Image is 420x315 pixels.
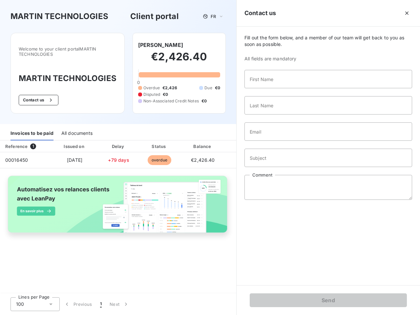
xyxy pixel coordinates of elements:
div: Invoices to be paid [10,127,53,140]
span: 00016450 [5,157,28,163]
img: banner [3,172,234,242]
span: FR [211,14,216,19]
h3: Client portal [130,10,179,22]
span: Disputed [143,92,160,97]
span: 1 [100,301,102,307]
input: placeholder [244,122,412,141]
button: Contact us [19,95,58,105]
span: €0 [215,85,220,91]
div: Status [140,143,179,150]
span: €0 [163,92,168,97]
span: +79 days [108,157,129,163]
h2: €2,426.40 [138,50,220,70]
button: Previous [60,297,96,311]
span: €2,426 [162,85,177,91]
input: placeholder [244,70,412,88]
div: PDF [227,143,260,150]
h3: MARTIN TECHNOLOGIES [10,10,108,22]
span: Overdue [143,85,160,91]
span: Fill out the form below, and a member of our team will get back to you as soon as possible. [244,34,412,48]
span: All fields are mandatory [244,55,412,62]
span: Welcome to your client portal MARTIN TECHNOLOGIES [19,46,116,57]
h6: [PERSON_NAME] [138,41,183,49]
span: Non-Associated Credit Notes [143,98,199,104]
span: 0 [137,80,140,85]
div: Issued on [52,143,97,150]
button: Next [106,297,133,311]
span: overdue [148,155,171,165]
button: Send [250,293,407,307]
input: placeholder [244,96,412,115]
span: 1 [30,143,36,149]
h5: Contact us [244,9,276,18]
button: 1 [96,297,106,311]
input: placeholder [244,149,412,167]
h3: MARTIN TECHNOLOGIES [19,73,116,84]
div: All documents [61,127,93,140]
span: €0 [201,98,207,104]
span: Due [204,85,212,91]
div: Reference [5,144,28,149]
div: Delay [100,143,137,150]
span: €2,426.40 [191,157,215,163]
span: 100 [16,301,24,307]
span: [DATE] [67,157,82,163]
div: Balance [181,143,224,150]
